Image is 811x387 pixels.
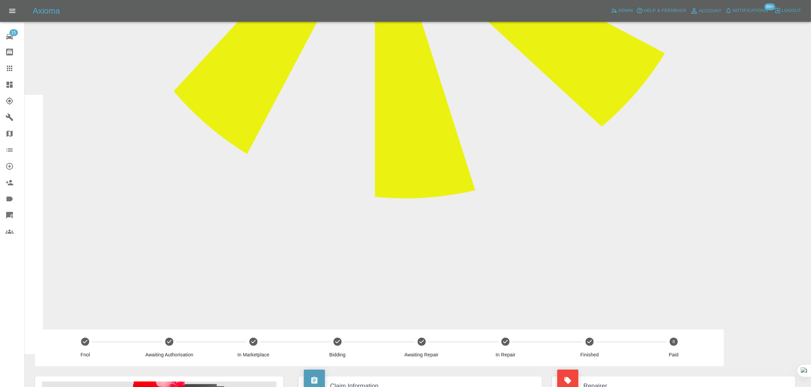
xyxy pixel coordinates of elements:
[634,351,713,358] span: Paid
[550,351,629,358] span: Finished
[673,339,675,344] text: 8
[382,351,461,358] span: Awaiting Repair
[298,351,377,358] span: Bidding
[130,351,209,358] span: Awaiting Authorisation
[214,351,293,358] span: In Marketplace
[46,351,125,358] span: Fnol
[466,351,545,358] span: In Repair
